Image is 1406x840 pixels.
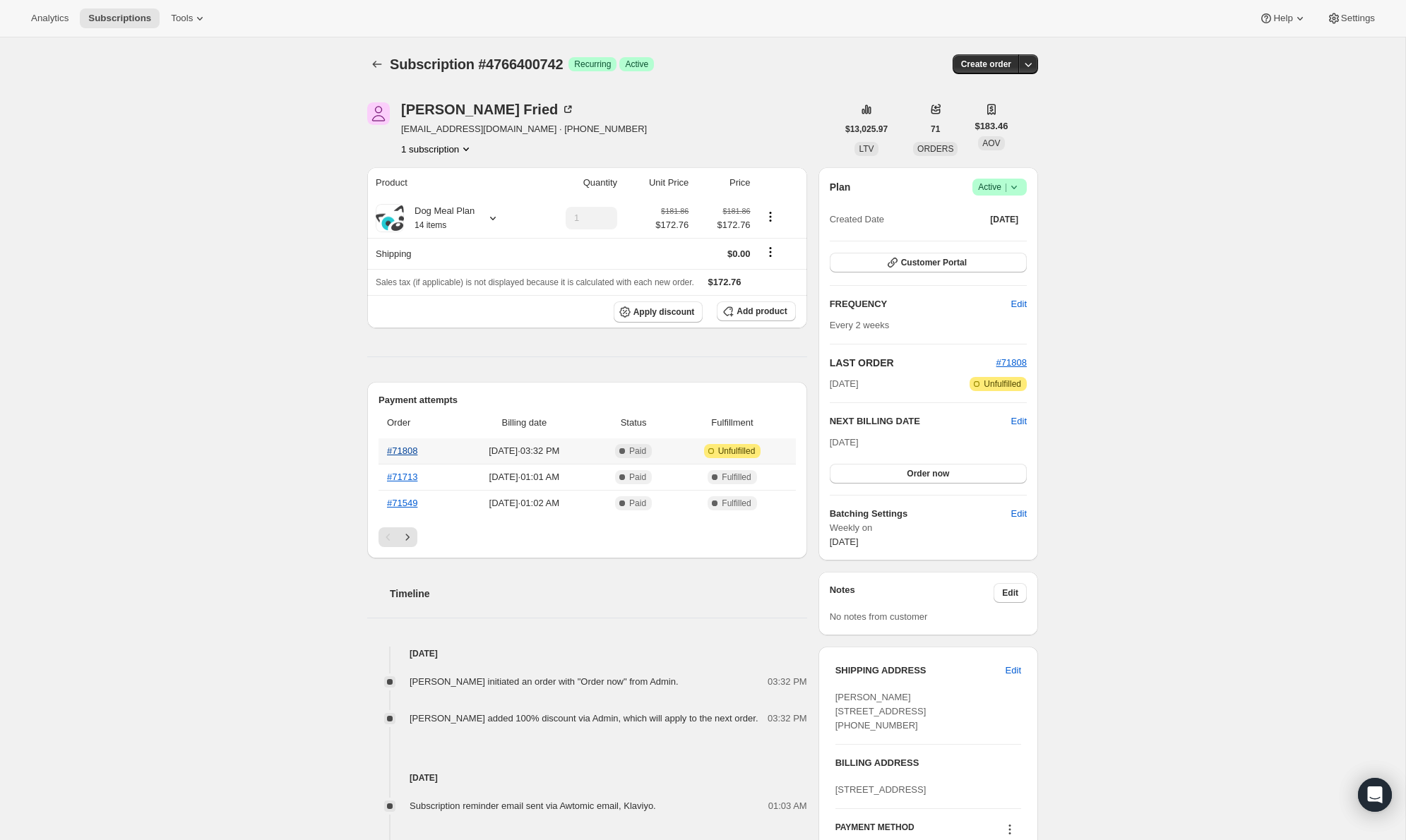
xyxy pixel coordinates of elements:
[759,244,782,260] button: Shipping actions
[1002,587,1018,599] span: Edit
[837,119,896,139] button: $13,025.97
[459,416,590,430] span: Billing date
[633,306,695,318] span: Apply discount
[415,220,446,230] small: 14 items
[768,675,807,689] span: 03:32 PM
[625,59,648,70] span: Active
[994,583,1027,603] button: Edit
[1005,181,1007,193] span: |
[845,124,888,135] span: $13,025.97
[404,204,475,232] div: Dog Meal Plan
[830,437,859,448] span: [DATE]
[410,800,656,811] span: Subscription reminder email sent via Awtomic email, Klaviyo.
[978,180,1021,194] span: Active
[984,378,1021,390] span: Unfulfilled
[859,144,874,154] span: LTV
[830,377,859,391] span: [DATE]
[88,13,151,24] span: Subscriptions
[1341,13,1375,24] span: Settings
[830,464,1027,484] button: Order now
[737,306,787,317] span: Add product
[390,587,807,601] h2: Timeline
[401,142,473,156] button: Product actions
[1003,293,1035,316] button: Edit
[379,407,455,438] th: Order
[655,218,689,232] span: $172.76
[768,712,807,726] span: 03:32 PM
[376,205,404,231] img: product img
[830,414,1011,428] h2: NEXT BILLING DATE
[661,207,689,215] small: $181.86
[917,144,953,154] span: ORDERS
[697,218,750,232] span: $172.76
[1273,13,1292,24] span: Help
[459,470,590,484] span: [DATE] · 01:01 AM
[907,468,949,479] span: Order now
[830,521,1027,535] span: Weekly on
[759,209,782,224] button: Product actions
[693,167,754,198] th: Price
[367,238,532,269] th: Shipping
[387,472,417,482] a: #71713
[621,167,693,198] th: Unit Price
[830,320,890,330] span: Every 2 weeks
[718,445,756,457] span: Unfulfilled
[830,297,1011,311] h2: FREQUENCY
[922,119,948,139] button: 71
[379,527,796,547] nav: Pagination
[367,771,807,785] h4: [DATE]
[982,210,1027,229] button: [DATE]
[629,472,646,483] span: Paid
[830,611,928,622] span: No notes from customer
[830,507,1011,521] h6: Batching Settings
[1011,507,1027,521] span: Edit
[768,799,807,813] span: 01:03 AM
[961,59,1011,70] span: Create order
[459,496,590,510] span: [DATE] · 01:02 AM
[376,277,694,287] span: Sales tax (if applicable) is not displayed because it is calculated with each new order.
[677,416,787,430] span: Fulfillment
[459,444,590,458] span: [DATE] · 03:32 PM
[982,138,1000,148] span: AOV
[398,527,417,547] button: Next
[830,253,1027,272] button: Customer Portal
[996,357,1027,368] a: #71808
[1011,297,1027,311] span: Edit
[629,445,646,457] span: Paid
[401,122,647,136] span: [EMAIL_ADDRESS][DOMAIN_NAME] · [PHONE_NUMBER]
[379,393,796,407] h2: Payment attempts
[162,8,215,28] button: Tools
[387,445,417,456] a: #71808
[1003,503,1035,525] button: Edit
[990,214,1018,225] span: [DATE]
[835,784,927,795] span: [STREET_ADDRESS]
[835,692,927,731] span: [PERSON_NAME] [STREET_ADDRESS] [PHONE_NUMBER]
[1358,778,1392,812] div: Open Intercom Messenger
[31,13,68,24] span: Analytics
[717,301,795,321] button: Add product
[722,498,751,509] span: Fulfilled
[387,498,417,508] a: #71549
[410,676,679,687] span: [PERSON_NAME] initiated an order with "Order now" from Admin.
[830,536,859,547] span: [DATE]
[953,54,1020,74] button: Create order
[708,277,741,287] span: $172.76
[1318,8,1383,28] button: Settings
[171,13,193,24] span: Tools
[367,54,387,74] button: Subscriptions
[574,59,611,70] span: Recurring
[1011,414,1027,428] span: Edit
[996,356,1027,370] button: #71808
[401,102,575,116] div: [PERSON_NAME] Fried
[80,8,160,28] button: Subscriptions
[629,498,646,509] span: Paid
[901,257,967,268] span: Customer Portal
[835,756,1021,770] h3: BILLING ADDRESS
[367,102,390,125] span: Kate Fried
[835,664,1006,678] h3: SHIPPING ADDRESS
[830,212,884,227] span: Created Date
[997,659,1030,682] button: Edit
[390,56,563,72] span: Subscription #4766400742
[830,180,851,194] h2: Plan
